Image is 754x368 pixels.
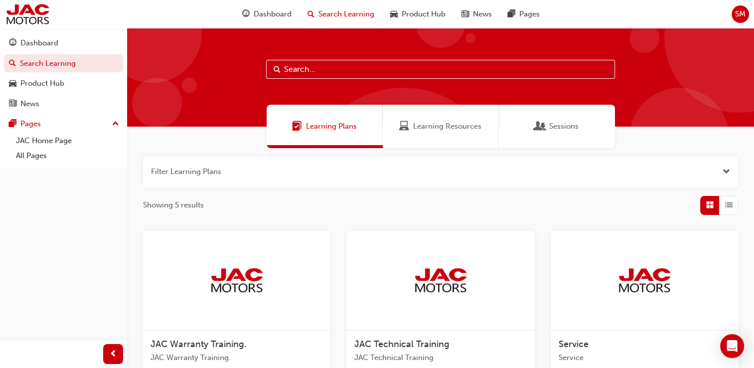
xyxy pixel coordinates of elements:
[110,348,117,361] span: prev-icon
[617,267,672,294] img: jac-portal
[234,4,300,24] a: guage-iconDashboard
[723,166,730,178] button: Open the filter
[732,5,749,23] button: SM
[535,121,545,132] span: Sessions
[725,199,733,211] span: List
[12,133,123,149] a: JAC Home Page
[266,60,615,79] input: Search...
[383,105,499,148] a: Learning ResourcesLearning Resources
[4,115,123,133] button: Pages
[500,4,548,24] a: pages-iconPages
[354,339,450,350] span: JAC Technical Training
[4,34,123,52] a: Dashboard
[508,8,515,20] span: pages-icon
[12,148,123,164] a: All Pages
[292,121,302,132] span: Learning Plans
[300,4,382,24] a: search-iconSearch Learning
[242,8,250,20] span: guage-icon
[4,54,123,73] a: Search Learning
[413,121,481,132] span: Learning Resources
[354,352,526,364] span: JAC Technical Training
[254,8,292,20] span: Dashboard
[267,105,383,148] a: Learning PlansLearning Plans
[559,339,589,350] span: Service
[499,105,615,148] a: SessionsSessions
[5,3,50,25] img: jac-portal
[112,118,119,131] span: up-icon
[307,8,314,20] span: search-icon
[20,78,64,89] div: Product Hub
[151,352,322,364] span: JAC Warranty Training.
[735,8,746,20] span: SM
[390,8,398,20] span: car-icon
[274,64,281,75] span: Search
[151,339,247,350] span: JAC Warranty Training.
[9,39,16,48] span: guage-icon
[4,74,123,93] a: Product Hub
[473,8,492,20] span: News
[461,8,469,20] span: news-icon
[209,267,264,294] img: jac-portal
[4,32,123,115] button: DashboardSearch LearningProduct HubNews
[9,79,16,88] span: car-icon
[20,118,41,130] div: Pages
[318,8,374,20] span: Search Learning
[549,121,579,132] span: Sessions
[20,98,39,110] div: News
[413,267,468,294] img: jac-portal
[306,121,357,132] span: Learning Plans
[9,100,16,109] span: news-icon
[402,8,446,20] span: Product Hub
[4,95,123,113] a: News
[399,121,409,132] span: Learning Resources
[9,59,16,68] span: search-icon
[382,4,453,24] a: car-iconProduct Hub
[559,352,731,364] span: Service
[20,37,58,49] div: Dashboard
[706,199,714,211] span: Grid
[143,199,204,211] span: Showing 5 results
[453,4,500,24] a: news-iconNews
[519,8,540,20] span: Pages
[720,334,744,358] div: Open Intercom Messenger
[9,120,16,129] span: pages-icon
